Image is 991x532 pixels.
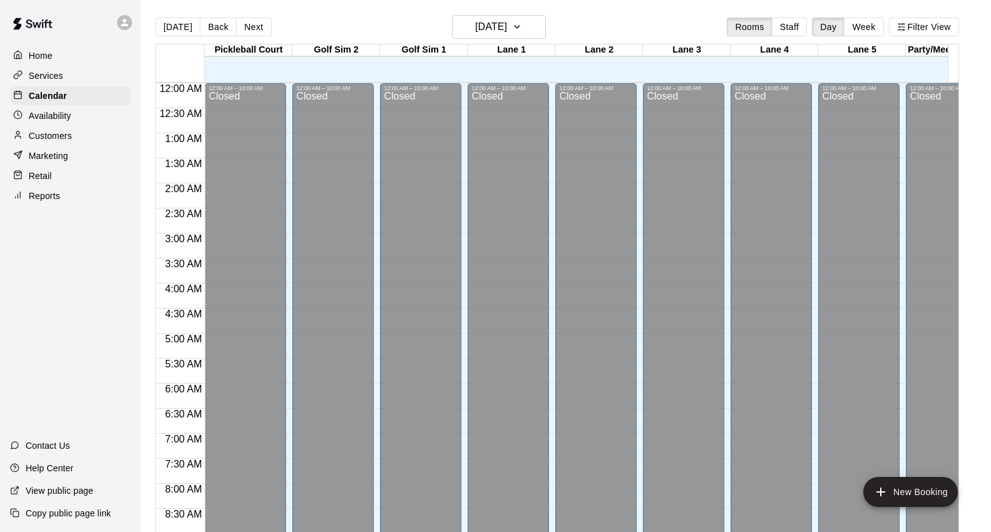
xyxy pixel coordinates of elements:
[296,85,370,91] div: 12:00 AM – 10:00 AM
[812,18,845,36] button: Day
[29,150,68,162] p: Marketing
[643,44,731,56] div: Lane 3
[818,44,906,56] div: Lane 5
[205,44,292,56] div: Pickleball Court
[292,44,380,56] div: Golf Sim 2
[162,208,205,219] span: 2:30 AM
[29,49,53,62] p: Home
[200,18,237,36] button: Back
[29,170,52,182] p: Retail
[162,284,205,294] span: 4:00 AM
[162,509,205,519] span: 8:30 AM
[157,108,205,119] span: 12:30 AM
[844,18,883,36] button: Week
[10,126,131,145] a: Customers
[10,46,131,65] a: Home
[727,18,772,36] button: Rooms
[162,484,205,494] span: 8:00 AM
[647,85,721,91] div: 12:00 AM – 10:00 AM
[162,233,205,244] span: 3:00 AM
[772,18,808,36] button: Staff
[384,85,458,91] div: 12:00 AM – 10:00 AM
[162,384,205,394] span: 6:00 AM
[468,44,555,56] div: Lane 1
[26,484,93,497] p: View public page
[162,359,205,369] span: 5:30 AM
[29,130,72,142] p: Customers
[162,158,205,169] span: 1:30 AM
[29,90,67,102] p: Calendar
[10,86,131,105] a: Calendar
[162,309,205,319] span: 4:30 AM
[26,507,111,519] p: Copy public page link
[475,18,507,36] h6: [DATE]
[236,18,271,36] button: Next
[26,462,73,474] p: Help Center
[559,85,633,91] div: 12:00 AM – 10:00 AM
[26,439,70,452] p: Contact Us
[157,83,205,94] span: 12:00 AM
[555,44,643,56] div: Lane 2
[162,459,205,469] span: 7:30 AM
[731,44,818,56] div: Lane 4
[452,15,546,39] button: [DATE]
[29,110,71,122] p: Availability
[162,334,205,344] span: 5:00 AM
[10,146,131,165] a: Marketing
[734,85,808,91] div: 12:00 AM – 10:00 AM
[380,44,468,56] div: Golf Sim 1
[162,133,205,144] span: 1:00 AM
[162,434,205,444] span: 7:00 AM
[910,85,983,91] div: 12:00 AM – 10:00 AM
[155,18,200,36] button: [DATE]
[10,106,131,125] a: Availability
[863,477,958,507] button: add
[10,166,131,185] a: Retail
[471,85,545,91] div: 12:00 AM – 10:00 AM
[822,85,896,91] div: 12:00 AM – 10:00 AM
[29,190,60,202] p: Reports
[162,258,205,269] span: 3:30 AM
[29,69,63,82] p: Services
[208,85,282,91] div: 12:00 AM – 10:00 AM
[10,187,131,205] a: Reports
[889,18,959,36] button: Filter View
[162,183,205,194] span: 2:00 AM
[162,409,205,419] span: 6:30 AM
[10,66,131,85] a: Services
